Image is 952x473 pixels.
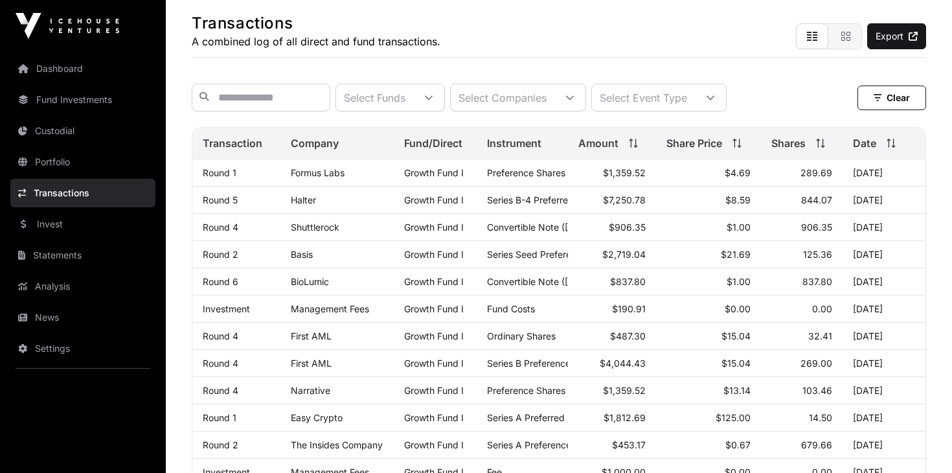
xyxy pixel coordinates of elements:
td: [DATE] [843,323,925,350]
span: 32.41 [808,330,832,341]
span: Share Price [666,135,722,151]
span: Series A Preferred Share [487,412,592,423]
span: Preference Shares [487,167,565,178]
td: [DATE] [843,214,925,241]
a: First AML [291,330,332,341]
span: $15.04 [721,358,751,369]
a: Fund Investments [10,86,155,114]
span: Convertible Note ([DATE]) [487,276,598,287]
span: Company [291,135,339,151]
a: Analysis [10,272,155,301]
a: First AML [291,358,332,369]
span: $1.00 [727,276,751,287]
a: Growth Fund I [404,358,464,369]
div: Select Funds [336,84,413,111]
a: Dashboard [10,54,155,83]
td: [DATE] [843,377,925,404]
td: [DATE] [843,295,925,323]
a: Growth Fund I [404,385,464,396]
td: [DATE] [843,432,925,459]
td: [DATE] [843,350,925,377]
p: Management Fees [291,303,383,314]
span: 14.50 [809,412,832,423]
span: Instrument [487,135,541,151]
a: Round 1 [203,412,236,423]
a: The Insides Company [291,439,383,450]
span: Amount [578,135,618,151]
span: $0.67 [725,439,751,450]
td: $4,044.43 [568,350,656,377]
span: $125.00 [716,412,751,423]
span: $21.69 [721,249,751,260]
img: Icehouse Ventures Logo [16,13,119,39]
span: $13.14 [723,385,751,396]
a: Growth Fund I [404,330,464,341]
a: Round 4 [203,385,238,396]
a: Easy Crypto [291,412,343,423]
span: Fund Costs [487,303,535,314]
a: Growth Fund I [404,249,464,260]
p: A combined log of all direct and fund transactions. [192,34,440,49]
td: [DATE] [843,268,925,295]
a: Narrative [291,385,330,396]
h1: Transactions [192,13,440,34]
a: Growth Fund I [404,439,464,450]
td: $453.17 [568,432,656,459]
a: Invest [10,210,155,238]
span: Fund/Direct [404,135,462,151]
span: Shares [771,135,806,151]
iframe: Chat Widget [887,411,952,473]
td: $1,359.52 [568,377,656,404]
a: Growth Fund I [404,303,464,314]
a: Round 4 [203,330,238,341]
a: Settings [10,334,155,363]
td: [DATE] [843,404,925,432]
span: 289.69 [800,167,832,178]
a: Round 1 [203,167,236,178]
a: Formus Labs [291,167,345,178]
span: 103.46 [802,385,832,396]
span: Series B Preference Shares [487,358,602,369]
a: BioLumic [291,276,329,287]
td: $487.30 [568,323,656,350]
span: 679.66 [801,439,832,450]
span: 269.00 [800,358,832,369]
td: $2,719.04 [568,241,656,268]
span: 844.07 [801,194,832,205]
td: $1,812.69 [568,404,656,432]
span: 125.36 [803,249,832,260]
a: Round 2 [203,439,238,450]
div: Select Companies [451,84,554,111]
a: Basis [291,249,313,260]
a: Round 4 [203,222,238,233]
a: Shuttlerock [291,222,339,233]
span: Series A Preference Shares [487,439,603,450]
a: Growth Fund I [404,276,464,287]
td: [DATE] [843,187,925,214]
td: $1,359.52 [568,159,656,187]
a: Export [867,23,926,49]
a: Round 6 [203,276,238,287]
td: $7,250.78 [568,187,656,214]
span: 837.80 [802,276,832,287]
a: Custodial [10,117,155,145]
span: Preference Shares [487,385,565,396]
span: Series B-4 Preferred Stock [487,194,601,205]
td: [DATE] [843,159,925,187]
span: Date [853,135,876,151]
button: Clear [857,86,926,110]
a: Growth Fund I [404,412,464,423]
a: Round 5 [203,194,238,205]
span: $1.00 [727,222,751,233]
div: Select Event Type [592,84,695,111]
a: Round 2 [203,249,238,260]
td: [DATE] [843,241,925,268]
a: News [10,303,155,332]
a: Halter [291,194,316,205]
td: $906.35 [568,214,656,241]
span: $0.00 [725,303,751,314]
td: $190.91 [568,295,656,323]
a: Growth Fund I [404,167,464,178]
span: $4.69 [725,167,751,178]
